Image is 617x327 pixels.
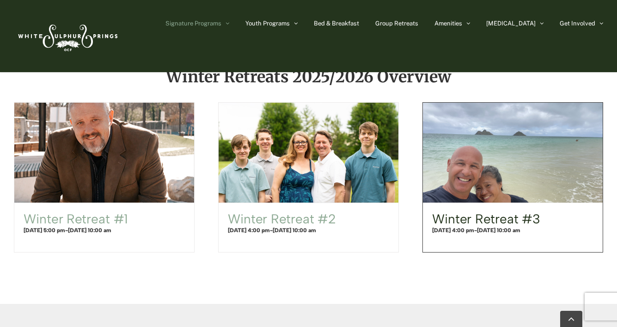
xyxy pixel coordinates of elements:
a: Winter Retreat #2 [219,103,398,203]
span: [DATE] 4:00 pm [228,227,270,234]
span: [DATE] 10:00 am [273,227,316,234]
h4: - [432,226,593,234]
a: Winter Retreat #1 [14,103,194,203]
span: [DATE] 5:00 pm [24,227,65,234]
span: Bed & Breakfast [314,20,359,26]
img: White Sulphur Springs Logo [14,14,120,58]
span: [DATE] 10:00 am [68,227,111,234]
h2: Winter Retreats 2025/2026 Overview [14,68,603,85]
span: Get Involved [560,20,595,26]
span: Group Retreats [375,20,418,26]
span: [DATE] 4:00 pm [432,227,474,234]
a: Winter Retreat #2 [228,211,336,227]
a: Winter Retreat #3 [432,211,540,227]
a: Winter Retreat #3 [423,103,603,203]
span: Amenities [434,20,462,26]
span: Signature Programs [165,20,221,26]
span: [DATE] 10:00 am [477,227,520,234]
span: Youth Programs [245,20,290,26]
h4: - [24,226,185,234]
h4: - [228,226,389,234]
a: Winter Retreat #1 [24,211,128,227]
span: [MEDICAL_DATA] [486,20,536,26]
